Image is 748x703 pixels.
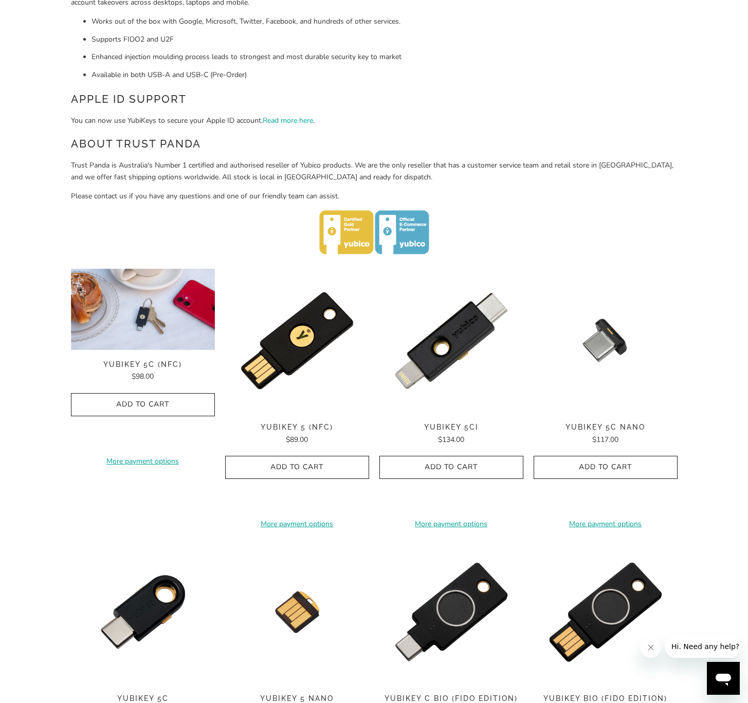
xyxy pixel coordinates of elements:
[71,160,678,183] p: Trust Panda is Australia's Number 1 certified and authorised reseller of Yubico products. We are ...
[263,116,313,125] a: Read more here
[534,694,678,703] span: YubiKey Bio (FIDO Edition)
[534,269,678,413] img: YubiKey 5C Nano - Trust Panda
[641,637,661,658] iframe: Close message
[71,393,215,416] button: Add to Cart
[379,456,523,479] button: Add to Cart
[225,423,369,446] a: YubiKey 5 (NFC) $89.00
[534,540,678,684] img: YubiKey Bio (FIDO Edition) - Trust Panda
[225,540,369,684] a: YubiKey 5 Nano - Trust Panda YubiKey 5 Nano - Trust Panda
[534,540,678,684] a: YubiKey Bio (FIDO Edition) - Trust Panda YubiKey Bio (FIDO Edition) - Trust Panda
[438,435,464,445] span: $134.00
[665,635,740,658] iframe: Message from company
[544,463,667,472] span: Add to Cart
[71,360,215,383] a: YubiKey 5C (NFC) $98.00
[71,91,678,107] h2: Apple ID Support
[225,269,369,413] a: YubiKey 5 (NFC) - Trust Panda YubiKey 5 (NFC) - Trust Panda
[379,423,523,446] a: YubiKey 5Ci $134.00
[71,269,215,350] a: YubiKey 5C (NFC) - Trust Panda YubiKey 5C (NFC) - Trust Panda
[71,694,215,703] span: YubiKey 5C
[225,540,369,684] img: YubiKey 5 Nano - Trust Panda
[92,34,678,45] li: Supports FIDO2 and U2F
[534,456,678,479] button: Add to Cart
[225,694,369,703] span: YubiKey 5 Nano
[534,423,678,432] span: YubiKey 5C Nano
[534,423,678,446] a: YubiKey 5C Nano $117.00
[71,540,215,684] img: YubiKey 5C - Trust Panda
[379,519,523,530] a: More payment options
[71,269,215,350] img: YubiKey 5C (NFC) - Trust Panda
[71,360,215,369] span: YubiKey 5C (NFC)
[71,456,215,467] a: More payment options
[71,115,678,126] p: You can now use YubiKeys to secure your Apple ID account. .
[534,519,678,530] a: More payment options
[286,435,308,445] span: $89.00
[379,269,523,413] img: YubiKey 5Ci - Trust Panda
[379,540,523,684] img: YubiKey C Bio (FIDO Edition) - Trust Panda
[92,69,678,81] li: Available in both USB-A and USB-C (Pre-Order)
[132,372,154,381] span: $98.00
[71,540,215,684] a: YubiKey 5C - Trust Panda YubiKey 5C - Trust Panda
[379,269,523,413] a: YubiKey 5Ci - Trust Panda YubiKey 5Ci - Trust Panda
[379,540,523,684] a: YubiKey C Bio (FIDO Edition) - Trust Panda YubiKey C Bio (FIDO Edition) - Trust Panda
[71,136,678,152] h2: About Trust Panda
[390,463,513,472] span: Add to Cart
[92,51,678,63] li: Enhanced injection moulding process leads to strongest and most durable security key to market
[534,269,678,413] a: YubiKey 5C Nano - Trust Panda YubiKey 5C Nano - Trust Panda
[379,694,523,703] span: YubiKey C Bio (FIDO Edition)
[707,662,740,695] iframe: Button to launch messaging window
[92,16,678,27] li: Works out of the box with Google, Microsoft, Twitter, Facebook, and hundreds of other services.
[225,519,369,530] a: More payment options
[82,400,204,409] span: Add to Cart
[71,191,678,202] p: Please contact us if you have any questions and one of our friendly team can assist.
[592,435,618,445] span: $117.00
[225,456,369,479] button: Add to Cart
[225,423,369,432] span: YubiKey 5 (NFC)
[379,423,523,432] span: YubiKey 5Ci
[225,269,369,413] img: YubiKey 5 (NFC) - Trust Panda
[236,463,358,472] span: Add to Cart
